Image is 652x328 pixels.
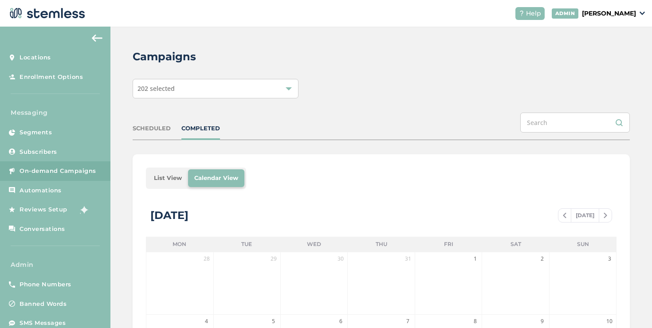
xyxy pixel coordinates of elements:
li: Thu [348,237,415,252]
span: 7 [404,317,412,326]
div: [DATE] [150,207,189,223]
img: icon_down-arrow-small-66adaf34.svg [640,12,645,15]
input: Search [520,113,630,133]
span: 28 [202,254,211,263]
span: 3 [605,254,614,263]
li: Wed [280,237,348,252]
span: 2 [538,254,547,263]
li: Calendar View [188,169,244,187]
span: Phone Numbers [20,280,71,289]
span: 1 [471,254,479,263]
span: Automations [20,186,62,195]
span: 9 [538,317,547,326]
span: Locations [20,53,51,62]
span: Help [526,9,541,18]
img: icon-help-white-03924b79.svg [519,11,524,16]
span: 8 [471,317,479,326]
li: List View [148,169,188,187]
span: 6 [336,317,345,326]
span: Banned Words [20,300,67,308]
h2: Campaigns [133,49,196,65]
iframe: Chat Widget [608,285,652,328]
span: Enrollment Options [20,73,83,82]
li: Tue [213,237,281,252]
span: 31 [404,254,412,263]
span: [DATE] [571,209,599,222]
li: Fri [415,237,482,252]
span: 4 [202,317,211,326]
span: Segments [20,128,52,137]
img: icon-chevron-right-bae969c5.svg [604,213,607,218]
span: Conversations [20,225,65,234]
span: 29 [269,254,278,263]
img: icon-chevron-left-b8c47ebb.svg [563,213,566,218]
li: Mon [146,237,213,252]
div: SCHEDULED [133,124,171,133]
li: Sun [549,237,617,252]
div: COMPLETED [181,124,220,133]
div: ADMIN [552,8,579,19]
span: 5 [269,317,278,326]
span: 30 [336,254,345,263]
span: 10 [605,317,614,326]
p: [PERSON_NAME] [582,9,636,18]
span: On-demand Campaigns [20,167,96,176]
img: icon-arrow-back-accent-c549486e.svg [92,35,102,42]
li: Sat [482,237,550,252]
span: SMS Messages [20,319,66,328]
img: glitter-stars-b7820f95.gif [74,201,92,219]
span: 202 selected [137,84,175,93]
img: logo-dark-0685b13c.svg [7,4,85,22]
span: Subscribers [20,148,57,156]
span: Reviews Setup [20,205,67,214]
